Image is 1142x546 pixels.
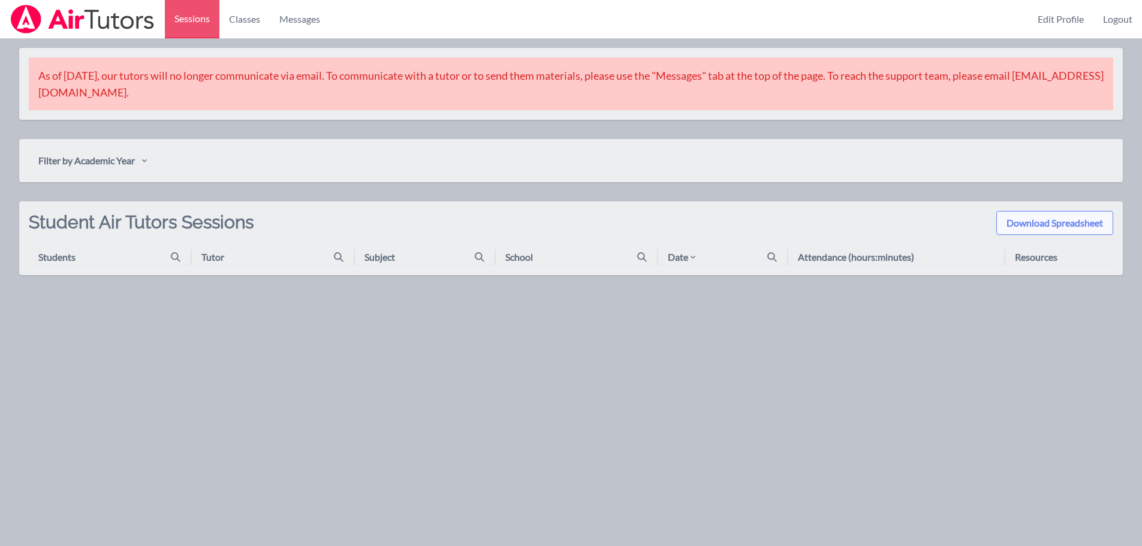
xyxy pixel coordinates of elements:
[279,12,320,26] span: Messages
[798,250,914,264] div: Attendance (hours:minutes)
[364,250,395,264] div: Subject
[996,211,1113,235] button: Download Spreadsheet
[10,5,155,34] img: Airtutors Logo
[1015,250,1057,264] div: Resources
[29,58,1113,110] div: As of [DATE], our tutors will no longer communicate via email. To communicate with a tutor or to ...
[668,250,698,264] div: Date
[29,149,156,173] button: Filter by Academic Year
[29,211,254,249] h2: Student Air Tutors Sessions
[38,250,76,264] div: Students
[201,250,224,264] div: Tutor
[505,250,533,264] div: School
